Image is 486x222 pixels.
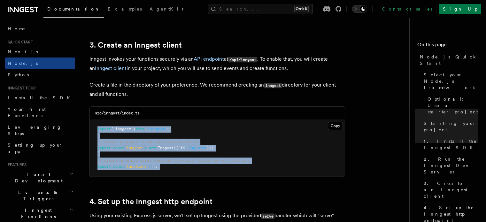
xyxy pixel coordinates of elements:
button: Copy [328,122,343,130]
a: Contact sales [378,4,436,14]
span: const [113,164,124,169]
span: : [185,146,187,150]
span: AgentKit [150,6,183,11]
a: 4. Set up the Inngest http endpoint [89,197,212,206]
span: Your first Functions [8,107,46,118]
span: from [135,127,144,131]
span: import [97,127,111,131]
span: export [97,146,111,150]
button: Search...Ctrl+K [208,4,312,14]
button: Events & Triggers [5,187,75,204]
a: 3. Create an Inngest client [421,178,478,202]
span: Features [5,162,27,167]
code: inngest [264,83,282,88]
span: Examples [108,6,142,11]
span: const [113,146,124,150]
a: Documentation [43,2,104,18]
span: Node.js [8,61,38,66]
span: Select your Node.js framework [424,72,478,91]
span: = [144,146,147,150]
span: = [149,164,151,169]
a: Sign Up [439,4,481,14]
span: 2. Run the Inngest Dev Server [424,156,478,175]
span: Documentation [47,6,100,11]
a: API endpoint [194,56,224,62]
span: // Create an empty array where we'll export future Inngest functions [97,158,250,163]
a: Node.js [5,57,75,69]
span: }); [207,146,214,150]
a: Select your Node.js framework [421,69,478,93]
a: 2. Run the Inngest Dev Server [421,153,478,178]
span: Inngest tour [5,86,36,91]
h4: On this page [417,41,478,51]
span: new [149,146,156,150]
a: Examples [104,2,146,17]
span: Quick start [5,40,33,45]
button: Toggle dark mode [352,5,367,13]
a: Setting up your app [5,139,75,157]
span: Inngest Functions [5,207,69,220]
span: Next.js [8,49,38,54]
a: Starting your project [421,118,478,135]
span: Events & Triggers [5,189,70,202]
span: ({ id [174,146,185,150]
span: { Inngest } [111,127,135,131]
span: "my-app" [189,146,207,150]
span: Starting your project [424,120,478,133]
span: Python [8,72,31,77]
span: "inngest" [147,127,167,131]
span: inngest [127,146,142,150]
span: Node.js Quick Start [420,54,478,66]
a: Inngest client [95,65,127,71]
a: Node.js Quick Start [417,51,478,69]
a: Leveraging Steps [5,121,75,139]
span: Install the SDK [8,95,74,100]
a: Optional: Use a starter project [425,93,478,118]
a: AgentKit [146,2,187,17]
span: Home [8,26,26,32]
code: serve [261,213,274,219]
button: Local Development [5,169,75,187]
span: ; [167,127,169,131]
span: 3. Create an Inngest client [424,180,478,199]
a: Python [5,69,75,80]
a: Install the SDK [5,92,75,103]
a: Next.js [5,46,75,57]
code: src/inngest/index.ts [95,111,140,115]
span: []; [151,164,158,169]
span: Leveraging Steps [8,125,62,136]
code: /api/inngest [228,57,257,62]
span: functions [127,164,147,169]
span: Setting up your app [8,142,63,154]
a: Home [5,23,75,34]
a: 3. Create an Inngest client [89,41,182,50]
p: Inngest invokes your functions securely via an at . To enable that, you will create an in your pr... [89,55,345,73]
a: 1. Install the Inngest SDK [421,135,478,153]
a: Your first Functions [5,103,75,121]
kbd: Ctrl+K [294,6,309,12]
p: Create a file in the directory of your preference. We recommend creating an directory for your cl... [89,80,345,99]
span: Optional: Use a starter project [428,96,478,115]
span: 1. Install the Inngest SDK [424,138,478,151]
span: Inngest [158,146,174,150]
span: Local Development [5,171,70,184]
span: export [97,164,111,169]
span: // Create a client to send and receive events [97,139,198,144]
